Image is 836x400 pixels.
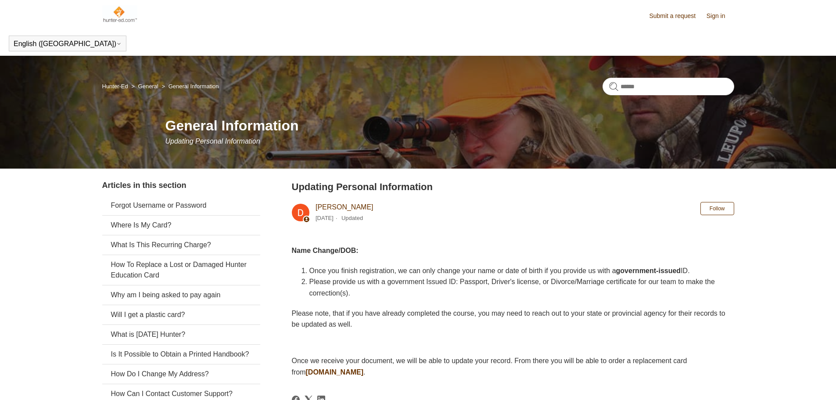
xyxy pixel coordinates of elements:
li: Updated [341,215,363,221]
button: English ([GEOGRAPHIC_DATA]) [14,40,122,48]
li: Hunter-Ed [102,83,130,90]
span: . [363,368,365,376]
a: General Information [169,83,219,90]
a: Where Is My Card? [102,216,260,235]
a: What Is This Recurring Charge? [102,235,260,255]
a: What is [DATE] Hunter? [102,325,260,344]
a: Why am I being asked to pay again [102,285,260,305]
a: Sign in [707,11,734,21]
a: [PERSON_NAME] [316,203,373,211]
li: General Information [160,83,219,90]
span: Once we receive your document, we will be able to update your record. From there you will be able... [292,357,687,376]
strong: Name Change/DOB: [292,247,359,254]
li: General [129,83,160,90]
a: [DOMAIN_NAME] [306,368,364,376]
span: Once you finish registration, we can only change your name or date of birth if you provide us wit... [309,267,690,274]
a: Forgot Username or Password [102,196,260,215]
span: Please provide us with a government Issued ID: Passport, Driver's license, or Divorce/Marriage ce... [309,278,715,297]
img: Hunter-Ed Help Center home page [102,5,138,23]
input: Search [603,78,734,95]
span: Updating Personal Information [165,137,260,145]
span: Articles in this section [102,181,187,190]
a: How To Replace a Lost or Damaged Hunter Education Card [102,255,260,285]
a: Will I get a plastic card? [102,305,260,324]
button: Follow Article [700,202,734,215]
h1: General Information [165,115,734,136]
time: 03/04/2024, 11:02 [316,215,334,221]
strong: government-issued [616,267,681,274]
h2: Updating Personal Information [292,180,734,194]
a: Is It Possible to Obtain a Printed Handbook? [102,345,260,364]
a: General [138,83,158,90]
span: Please note, that if you have already completed the course, you may need to reach out to your sta... [292,310,725,328]
a: Submit a request [649,11,704,21]
a: How Do I Change My Address? [102,364,260,384]
a: Hunter-Ed [102,83,128,90]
